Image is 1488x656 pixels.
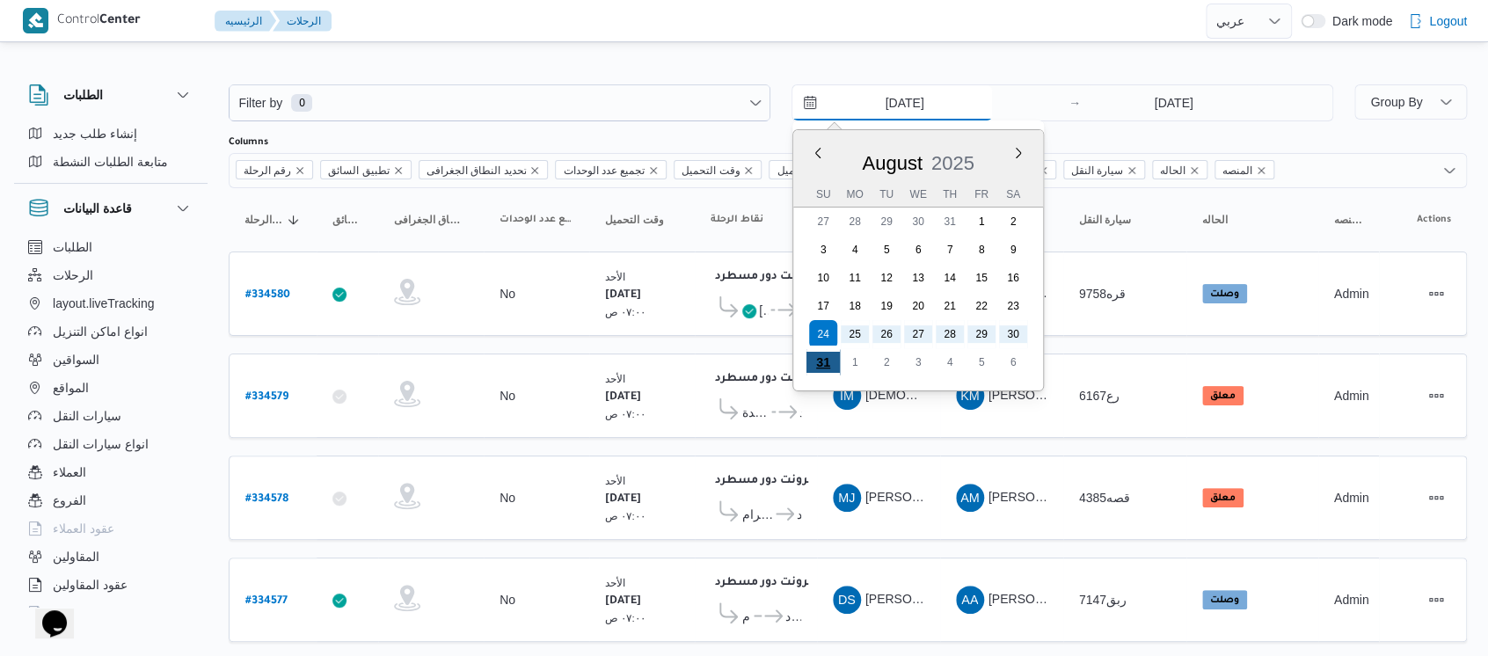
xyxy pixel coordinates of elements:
[605,373,625,384] small: الأحد
[500,388,515,404] div: No
[500,490,515,506] div: No
[904,264,932,292] div: day-13
[1202,488,1244,507] span: معلق
[237,206,308,234] button: رقم الرحلةSorted in descending order
[769,160,828,179] span: العميل
[967,208,996,236] div: day-1
[387,206,475,234] button: تحديد النطاق الجغرافى
[999,348,1027,376] div: day-6
[53,293,154,314] span: layout.liveTracking
[53,490,86,511] span: الفروع
[21,233,201,261] button: الطلبات
[988,388,1221,402] span: [PERSON_NAME] طلب[PERSON_NAME]
[682,161,740,180] span: وقت التحميل
[244,161,291,180] span: رقم الرحلة
[605,289,641,302] b: [DATE]
[1210,595,1239,606] b: وصلت
[18,586,74,638] iframe: chat widget
[1210,289,1239,300] b: وصلت
[21,599,201,627] button: اجهزة التليفون
[930,151,975,175] div: Button. Open the year selector. 2025 is currently selected.
[841,236,869,264] div: day-4
[21,148,201,176] button: متابعة الطلبات النشطة
[291,94,312,112] span: 0 available filters
[1429,11,1467,32] span: Logout
[23,8,48,33] img: X8yXhbKr1z7QwAAAABJRU5ErkJggg==
[1071,161,1123,180] span: سيارة النقل
[1422,586,1450,614] button: Actions
[1202,590,1247,609] span: وصلت
[742,606,751,627] span: الهرم
[21,458,201,486] button: العملاء
[63,198,132,219] h3: قاعدة البيانات
[988,592,1194,606] span: [PERSON_NAME] [PERSON_NAME]
[53,321,148,342] span: انواع اماكن التنزيل
[1195,206,1309,234] button: الحاله
[967,348,996,376] div: day-5
[807,208,1029,376] div: month-2025-08
[555,160,667,179] span: تجميع عدد الوحدات
[967,292,996,320] div: day-22
[956,484,984,512] div: Abadalamunam Mjadi Alsaid Awad
[936,320,964,348] div: day-28
[53,123,137,144] span: إنشاء طلب جديد
[1334,213,1363,227] span: المنصه
[1202,386,1244,405] span: معلق
[245,493,288,506] b: # 334578
[840,382,854,410] span: IM
[872,236,901,264] div: day-5
[809,320,837,348] div: day-24
[988,490,1194,504] span: [PERSON_NAME] [PERSON_NAME]
[53,518,114,539] span: عقود العملاء
[872,208,901,236] div: day-29
[245,595,288,608] b: # 334577
[833,484,861,512] div: Muhammad Jmail Omar Abadallah
[904,208,932,236] div: day-30
[1325,14,1392,28] span: Dark mode
[53,377,89,398] span: المواقع
[841,320,869,348] div: day-25
[861,151,923,175] div: Button. Open the month selector. August is currently selected.
[1079,491,1130,505] span: قصه4385
[715,373,815,385] b: فرونت دور مسطرد
[53,602,126,623] span: اجهزة التليفون
[1422,484,1450,512] button: Actions
[872,348,901,376] div: day-2
[287,213,301,227] svg: Sorted in descending order
[245,282,290,306] a: #334580
[841,208,869,236] div: day-28
[394,213,468,227] span: تحديد النطاق الجغرافى
[865,490,1071,504] span: [PERSON_NAME] [PERSON_NAME]
[809,292,837,320] div: day-17
[809,236,837,264] div: day-3
[841,292,869,320] div: day-18
[230,85,770,120] button: Filter by0 available filters
[21,402,201,430] button: سيارات النقل
[1127,165,1137,176] button: Remove سيارة النقل from selection in this group
[237,92,284,113] span: Filter by
[245,289,290,302] b: # 334580
[529,165,540,176] button: Remove تحديد النطاق الجغرافى from selection in this group
[1063,160,1145,179] span: سيارة النقل
[605,408,646,419] small: ٠٧:٠٠ ص
[956,586,984,614] div: Abadallah Aid Abadalsalam Abadalihafz
[419,160,549,179] span: تحديد النطاق الجغرافى
[999,292,1027,320] div: day-23
[1334,593,1369,607] span: Admin
[833,382,861,410] div: Isalam Muhammad Isamaail Aid Sulaiaman
[809,264,837,292] div: day-10
[53,405,121,426] span: سيارات النقل
[999,182,1027,207] div: Sa
[838,484,855,512] span: MJ
[792,85,992,120] input: Press the down key to enter a popover containing a calendar. Press the escape key to close the po...
[605,595,641,608] b: [DATE]
[841,348,869,376] div: day-1
[21,120,201,148] button: إنشاء طلب جديد
[1334,491,1369,505] span: Admin
[53,265,93,286] span: الرحلات
[53,546,99,567] span: المقاولين
[1354,84,1467,120] button: Group By
[967,264,996,292] div: day-15
[21,571,201,599] button: عقود المقاولين
[838,586,856,614] span: DS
